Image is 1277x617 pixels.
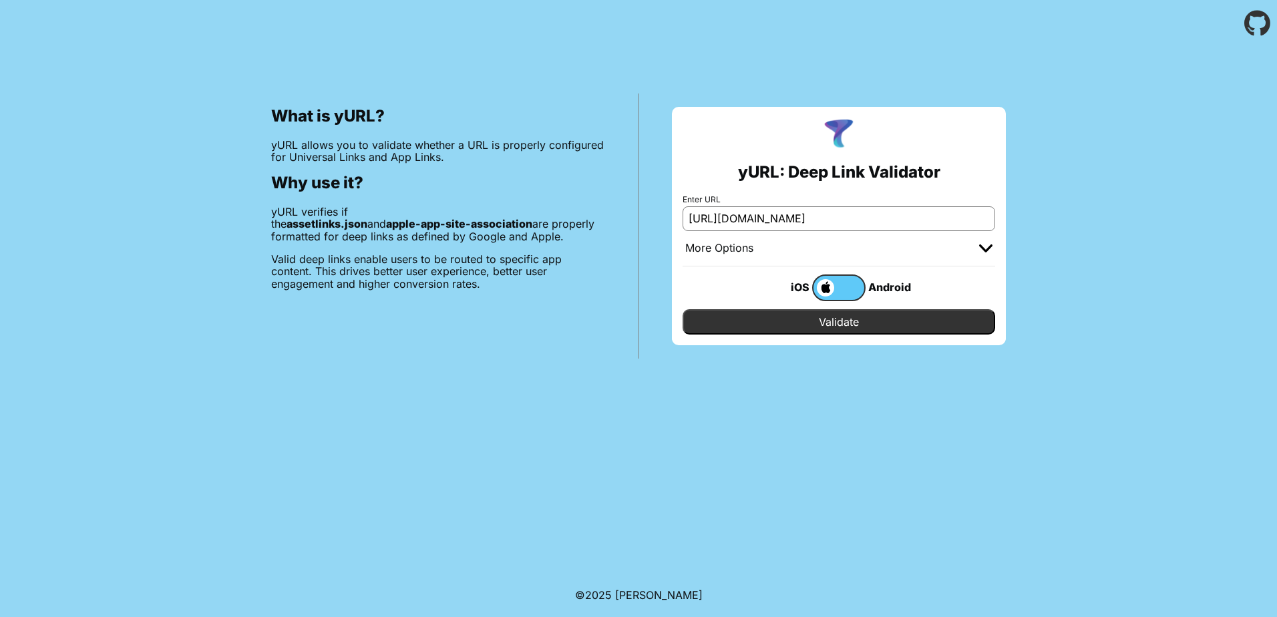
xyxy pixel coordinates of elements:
[271,253,604,290] p: Valid deep links enable users to be routed to specific app content. This drives better user exper...
[271,206,604,242] p: yURL verifies if the and are properly formatted for deep links as defined by Google and Apple.
[271,139,604,164] p: yURL allows you to validate whether a URL is properly configured for Universal Links and App Links.
[287,217,367,230] b: assetlinks.json
[759,278,812,296] div: iOS
[738,163,940,182] h2: yURL: Deep Link Validator
[822,118,856,152] img: yURL Logo
[683,206,995,230] input: e.g. https://app.chayev.com/xyx
[271,107,604,126] h2: What is yURL?
[615,588,703,602] a: Michael Ibragimchayev's Personal Site
[585,588,612,602] span: 2025
[866,278,919,296] div: Android
[979,244,992,252] img: chevron
[683,309,995,335] input: Validate
[271,174,604,192] h2: Why use it?
[685,242,753,255] div: More Options
[386,217,532,230] b: apple-app-site-association
[575,573,703,617] footer: ©
[683,195,995,204] label: Enter URL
